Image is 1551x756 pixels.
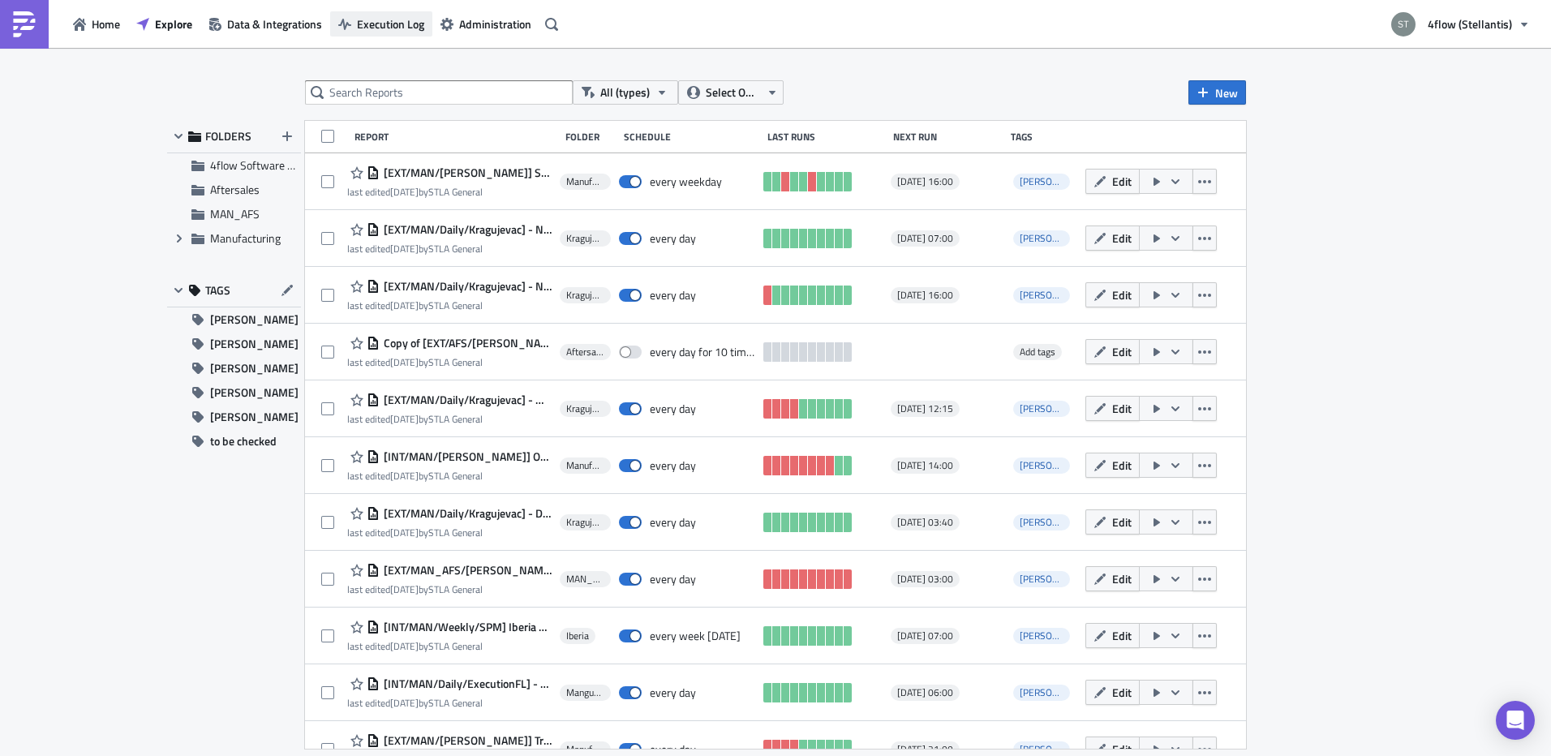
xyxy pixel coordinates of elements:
[128,11,200,37] button: Explore
[380,393,552,407] span: [EXT/MAN/Daily/Kragujevac] - Missing pickup KPI
[459,15,531,32] span: Administration
[1215,84,1238,101] span: New
[210,181,260,198] span: Aftersales
[210,230,281,247] span: Manufacturing
[897,175,953,188] span: [DATE] 16:00
[347,640,552,652] div: last edited by STLA General
[767,131,886,143] div: Last Runs
[1112,230,1132,247] span: Edit
[897,629,953,642] span: [DATE] 07:00
[347,526,552,539] div: last edited by STLA General
[1085,339,1140,364] button: Edit
[1085,566,1140,591] button: Edit
[390,354,419,370] time: 2025-06-27T08:48:50Z
[1013,457,1070,474] span: h.eipert
[210,356,299,380] span: [PERSON_NAME]
[573,80,678,105] button: All (types)
[167,307,301,332] button: [PERSON_NAME]
[92,15,120,32] span: Home
[347,243,552,255] div: last edited by STLA General
[1020,401,1094,416] span: [PERSON_NAME]
[624,131,758,143] div: Schedule
[566,289,604,302] span: Kragujevac
[566,346,604,359] span: Aftersales
[1085,453,1140,478] button: Edit
[897,516,953,529] span: [DATE] 03:40
[1112,513,1132,530] span: Edit
[305,80,573,105] input: Search Reports
[1112,400,1132,417] span: Edit
[566,686,604,699] span: Mangualde
[347,470,552,482] div: last edited by STLA General
[650,345,755,359] div: every day for 10 times
[390,411,419,427] time: 2025-07-23T09:36:20Z
[650,572,696,586] div: every day
[566,573,604,586] span: MAN_AFS
[1020,685,1094,700] span: [PERSON_NAME]
[1188,80,1246,105] button: New
[210,405,299,429] span: [PERSON_NAME]
[1428,15,1512,32] span: 4flow (Stellantis)
[566,232,604,245] span: Kragujevac
[1020,344,1055,359] span: Add tags
[1085,680,1140,705] button: Edit
[566,743,604,756] span: Manufacturing
[565,131,616,143] div: Folder
[566,175,604,188] span: Manufacturing
[1013,571,1070,587] span: h.eipert
[210,380,299,405] span: [PERSON_NAME]
[650,458,696,473] div: every day
[1381,6,1539,42] button: 4flow (Stellantis)
[380,336,552,350] span: Copy of [EXT/AFS/t.trnka] AFS LPM Raw Data
[897,232,953,245] span: [DATE] 07:00
[347,356,552,368] div: last edited by STLA General
[210,205,260,222] span: MAN_AFS
[897,459,953,472] span: [DATE] 14:00
[1011,131,1078,143] div: Tags
[600,84,650,101] span: All (types)
[1020,628,1094,643] span: [PERSON_NAME]
[566,516,604,529] span: Kragujevac
[1013,514,1070,530] span: i.villaverde
[380,620,552,634] span: [INT/MAN/Weekly/SPM] Iberia smoothing
[678,80,784,105] button: Select Owner
[167,332,301,356] button: [PERSON_NAME]
[650,629,741,643] div: every week on Tuesday
[205,129,251,144] span: FOLDERS
[65,11,128,37] button: Home
[1112,173,1132,190] span: Edit
[1390,11,1417,38] img: Avatar
[1112,570,1132,587] span: Edit
[330,11,432,37] button: Execution Log
[650,685,696,700] div: every day
[1112,457,1132,474] span: Edit
[200,11,330,37] button: Data & Integrations
[1020,514,1094,530] span: [PERSON_NAME]
[897,743,953,756] span: [DATE] 21:00
[347,413,552,425] div: last edited by STLA General
[390,468,419,483] time: 2025-07-03T06:53:22Z
[432,11,539,37] button: Administration
[706,84,760,101] span: Select Owner
[354,131,557,143] div: Report
[380,733,552,748] span: [EXT/MAN/h.eipert] Trnava - in&outbound plate numbers 21:00
[380,222,552,237] span: [EXT/MAN/Daily/Kragujevac] - Not collected loads 07h
[1112,343,1132,360] span: Edit
[210,429,277,453] span: to be checked
[1085,396,1140,421] button: Edit
[1085,509,1140,535] button: Edit
[1013,287,1070,303] span: i.villaverde
[390,241,419,256] time: 2025-07-05T07:15:13Z
[1085,226,1140,251] button: Edit
[1013,174,1070,190] span: h.eipert
[566,629,589,642] span: Iberia
[347,697,552,709] div: last edited by STLA General
[650,402,696,416] div: every day
[1496,701,1535,740] div: Open Intercom Messenger
[1085,169,1140,194] button: Edit
[205,283,230,298] span: TAGS
[155,15,192,32] span: Explore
